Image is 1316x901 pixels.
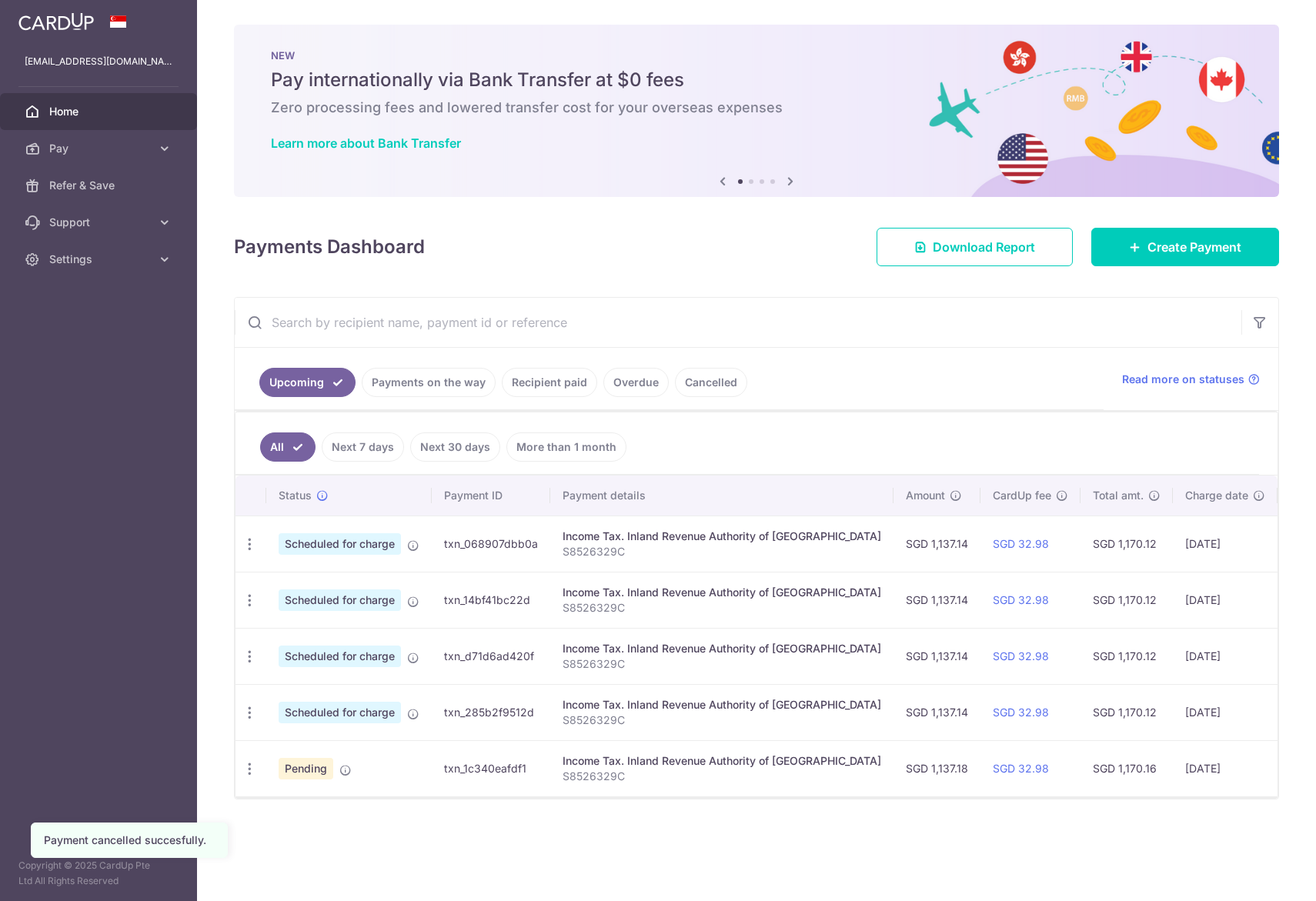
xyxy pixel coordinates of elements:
[1081,572,1173,628] td: SGD 1,170.12
[563,769,881,784] p: S8526329C
[563,585,881,600] div: Income Tax. Inland Revenue Authority of [GEOGRAPHIC_DATA]
[271,49,1242,62] p: NEW
[49,178,151,193] span: Refer & Save
[18,12,94,31] img: CardUp
[1081,684,1173,740] td: SGD 1,170.12
[993,706,1049,719] a: SGD 32.98
[25,54,172,69] p: [EMAIL_ADDRESS][DOMAIN_NAME]
[993,537,1049,550] a: SGD 32.98
[1173,628,1278,684] td: [DATE]
[271,98,1242,117] h6: Zero processing fees and lowered transfer cost for your overseas expenses
[563,697,881,712] div: Income Tax. Inland Revenue Authority of [GEOGRAPHIC_DATA]
[1147,238,1241,256] span: Create Payment
[322,432,404,462] a: Next 7 days
[1185,488,1248,503] span: Charge date
[550,476,893,516] th: Payment details
[563,529,881,544] div: Income Tax. Inland Revenue Authority of [GEOGRAPHIC_DATA]
[1093,488,1144,503] span: Total amt.
[1173,684,1278,740] td: [DATE]
[933,238,1035,256] span: Download Report
[235,298,1241,347] input: Search by recipient name, payment id or reference
[432,628,550,684] td: txn_d71d6ad420f
[506,432,626,462] a: More than 1 month
[259,368,356,397] a: Upcoming
[271,68,1242,92] h5: Pay internationally via Bank Transfer at $0 fees
[563,753,881,769] div: Income Tax. Inland Revenue Authority of [GEOGRAPHIC_DATA]
[906,488,945,503] span: Amount
[1173,516,1278,572] td: [DATE]
[675,368,747,397] a: Cancelled
[1122,372,1244,387] span: Read more on statuses
[893,516,980,572] td: SGD 1,137.14
[279,589,401,611] span: Scheduled for charge
[44,833,215,848] div: Payment cancelled succesfully.
[563,641,881,656] div: Income Tax. Inland Revenue Authority of [GEOGRAPHIC_DATA]
[234,233,425,261] h4: Payments Dashboard
[993,649,1049,662] a: SGD 32.98
[1173,572,1278,628] td: [DATE]
[563,656,881,672] p: S8526329C
[260,432,316,462] a: All
[362,368,496,397] a: Payments on the way
[563,600,881,616] p: S8526329C
[432,476,550,516] th: Payment ID
[279,702,401,723] span: Scheduled for charge
[279,646,401,667] span: Scheduled for charge
[432,572,550,628] td: txn_14bf41bc22d
[1081,628,1173,684] td: SGD 1,170.12
[502,368,597,397] a: Recipient paid
[993,488,1051,503] span: CardUp fee
[877,228,1073,266] a: Download Report
[893,684,980,740] td: SGD 1,137.14
[893,572,980,628] td: SGD 1,137.14
[563,544,881,559] p: S8526329C
[49,141,151,156] span: Pay
[279,758,333,779] span: Pending
[1173,740,1278,796] td: [DATE]
[993,762,1049,775] a: SGD 32.98
[1081,516,1173,572] td: SGD 1,170.12
[893,740,980,796] td: SGD 1,137.18
[432,516,550,572] td: txn_068907dbb0a
[1122,372,1260,387] a: Read more on statuses
[432,740,550,796] td: txn_1c340eafdf1
[234,25,1279,197] img: Bank transfer banner
[563,712,881,728] p: S8526329C
[279,488,312,503] span: Status
[603,368,669,397] a: Overdue
[49,252,151,267] span: Settings
[279,533,401,555] span: Scheduled for charge
[993,593,1049,606] a: SGD 32.98
[893,628,980,684] td: SGD 1,137.14
[49,104,151,119] span: Home
[1081,740,1173,796] td: SGD 1,170.16
[432,684,550,740] td: txn_285b2f9512d
[1091,228,1279,266] a: Create Payment
[49,215,151,230] span: Support
[410,432,500,462] a: Next 30 days
[271,135,461,151] a: Learn more about Bank Transfer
